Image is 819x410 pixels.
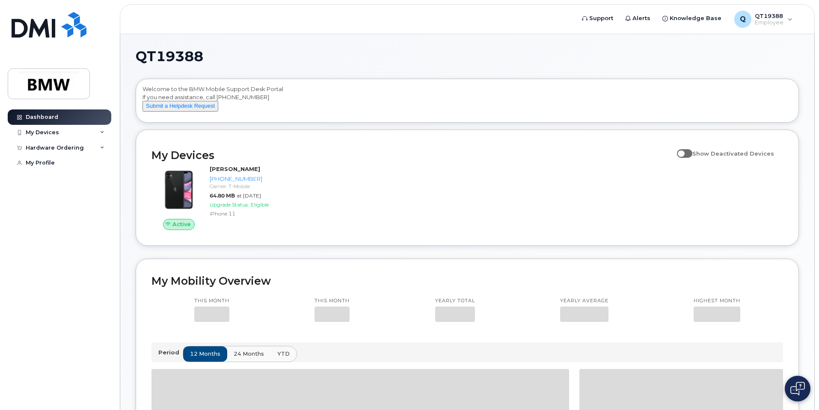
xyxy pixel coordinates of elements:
span: Show Deactivated Devices [692,150,774,157]
span: Upgrade Status: [210,201,249,208]
p: Highest month [694,298,740,304]
div: Carrier: T-Mobile [210,183,298,190]
div: [PHONE_NUMBER] [210,175,298,183]
a: Submit a Helpdesk Request [142,102,218,109]
div: iPhone 11 [210,210,298,217]
p: Yearly total [435,298,475,304]
span: 64.80 MB [210,192,235,199]
p: Yearly average [560,298,608,304]
p: This month [315,298,350,304]
a: Active[PERSON_NAME][PHONE_NUMBER]Carrier: T-Mobile64.80 MBat [DATE]Upgrade Status:EligibleiPhone 11 [151,165,302,230]
h2: My Devices [151,149,673,162]
span: YTD [277,350,290,358]
p: Period [158,348,183,357]
h2: My Mobility Overview [151,274,783,287]
p: This month [194,298,229,304]
span: Eligible [251,201,269,208]
span: Active [172,220,191,228]
span: at [DATE] [237,192,261,199]
div: Welcome to the BMW Mobile Support Desk Portal If you need assistance, call [PHONE_NUMBER]. [142,85,792,119]
span: 24 months [234,350,264,358]
img: iPhone_11.jpg [158,169,199,210]
button: Submit a Helpdesk Request [142,101,218,112]
strong: [PERSON_NAME] [210,165,260,172]
img: Open chat [790,382,805,395]
input: Show Deactivated Devices [677,145,684,152]
span: QT19388 [136,50,203,63]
